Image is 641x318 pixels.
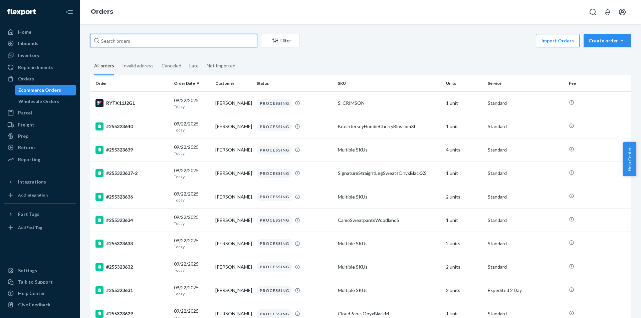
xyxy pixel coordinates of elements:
[174,150,210,156] p: Today
[4,142,76,153] a: Returns
[171,75,213,91] th: Order Date
[443,115,485,138] td: 1 unit
[18,279,53,285] div: Talk to Support
[91,8,113,15] a: Orders
[4,190,76,201] a: Add Integration
[4,131,76,141] a: Prep
[4,299,76,310] button: Give Feedback
[95,169,169,177] div: #255323637-2
[90,34,257,47] input: Search orders
[335,279,443,302] td: Multiple SKUs
[95,193,169,201] div: #255323636
[174,261,210,273] div: 09/22/2025
[90,75,171,91] th: Order
[589,37,626,44] div: Create order
[174,291,210,297] p: Today
[4,119,76,130] a: Freight
[213,279,254,302] td: [PERSON_NAME]
[338,170,441,177] div: SignatureStraightLegSweatsOnyxBlackXS
[257,99,292,108] div: PROCESSING
[213,115,254,138] td: [PERSON_NAME]
[261,37,299,44] div: Filter
[335,75,443,91] th: SKU
[174,97,210,109] div: 09/22/2025
[174,197,210,203] p: Today
[443,75,485,91] th: Units
[162,57,181,74] div: Canceled
[488,194,564,200] p: Standard
[443,185,485,209] td: 2 units
[257,169,292,178] div: PROCESSING
[95,286,169,294] div: #255323631
[485,75,566,91] th: Service
[335,232,443,255] td: Multiple SKUs
[4,177,76,187] button: Integrations
[488,123,564,130] p: Standard
[174,191,210,203] div: 09/22/2025
[18,75,34,82] div: Orders
[174,104,210,109] p: Today
[443,91,485,115] td: 1 unit
[338,310,441,317] div: CloudPantsOnyxBlackM
[174,221,210,226] p: Today
[7,9,36,15] img: Flexport logo
[616,5,629,19] button: Open account menu
[95,122,169,130] div: #255323640
[488,310,564,317] p: Standard
[18,156,40,163] div: Reporting
[18,133,28,139] div: Prep
[213,232,254,255] td: [PERSON_NAME]
[443,209,485,232] td: 1 unit
[63,5,76,19] button: Close Navigation
[95,146,169,154] div: #255323639
[174,144,210,156] div: 09/22/2025
[443,162,485,185] td: 1 unit
[174,120,210,133] div: 09/22/2025
[586,5,600,19] button: Open Search Box
[18,40,38,47] div: Inbounds
[261,34,300,47] button: Filter
[174,167,210,180] div: 09/22/2025
[18,211,39,218] div: Fast Tags
[443,232,485,255] td: 2 units
[4,38,76,49] a: Inbounds
[338,123,441,130] div: BrushJerseyHoodieCherryBlossomXL
[18,52,39,59] div: Inventory
[18,225,42,230] div: Add Fast Tag
[443,255,485,279] td: 2 units
[213,138,254,162] td: [PERSON_NAME]
[95,99,169,107] div: RYTX11J2GL
[335,255,443,279] td: Multiple SKUs
[584,34,631,47] button: Create order
[215,80,251,86] div: Customer
[257,239,292,248] div: PROCESSING
[213,255,254,279] td: [PERSON_NAME]
[18,64,53,71] div: Replenishments
[174,214,210,226] div: 09/22/2025
[254,75,335,91] th: Status
[18,179,46,185] div: Integrations
[174,174,210,180] p: Today
[18,301,50,308] div: Give Feedback
[4,277,76,287] button: Talk to Support
[536,34,580,47] button: Import Orders
[257,262,292,271] div: PROCESSING
[95,216,169,224] div: #255323634
[4,27,76,37] a: Home
[122,57,154,74] div: Invalid address
[18,109,32,116] div: Parcel
[189,57,199,74] div: Late
[4,288,76,299] a: Help Center
[174,267,210,273] p: Today
[213,209,254,232] td: [PERSON_NAME]
[174,127,210,133] p: Today
[174,284,210,297] div: 09/22/2025
[95,240,169,248] div: #255323633
[85,2,119,22] ol: breadcrumbs
[257,122,292,131] div: PROCESSING
[488,264,564,270] p: Standard
[4,265,76,276] a: Settings
[257,192,292,201] div: PROCESSING
[4,107,76,118] a: Parcel
[488,287,564,294] p: Expedited 2 Day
